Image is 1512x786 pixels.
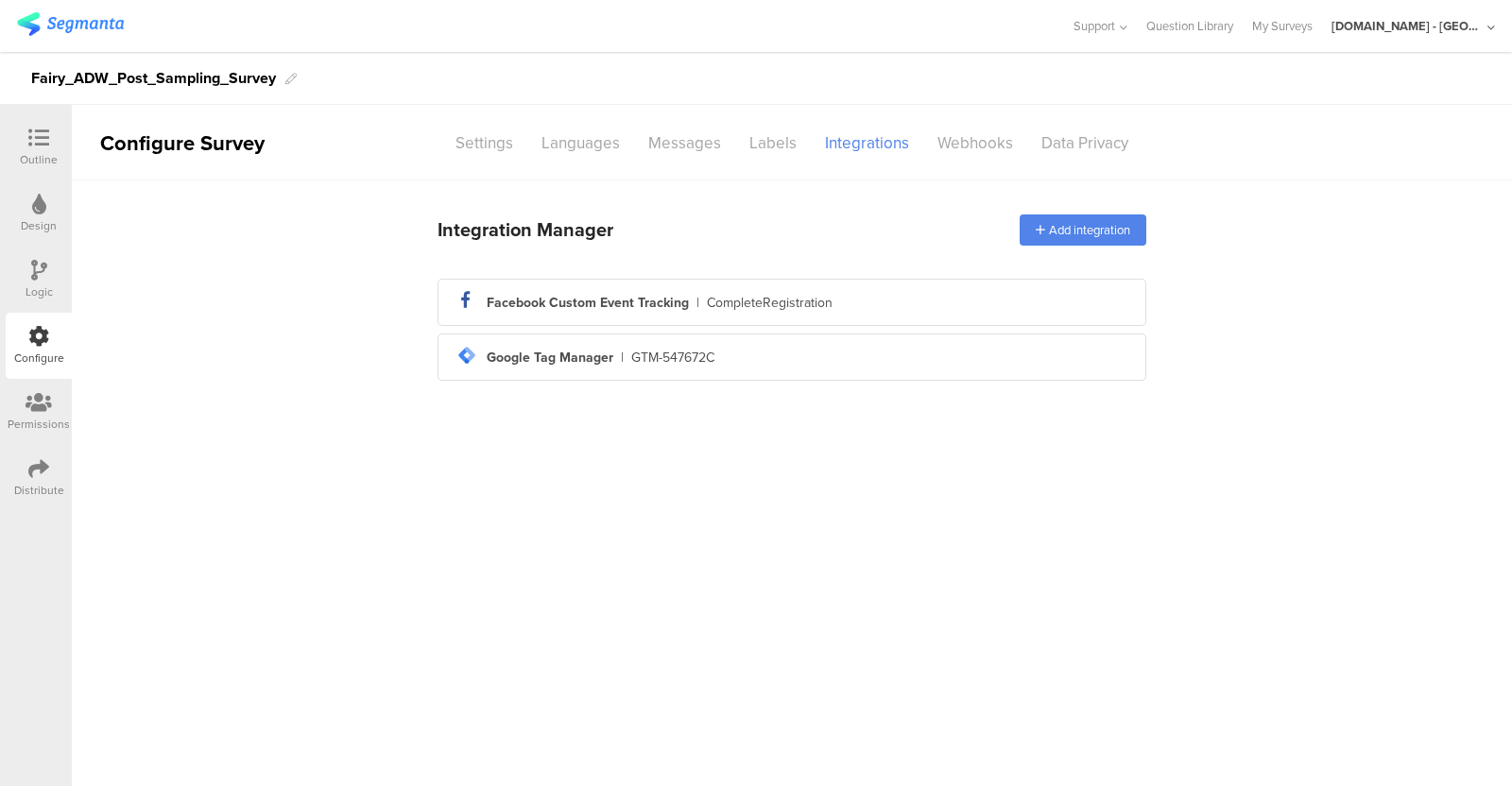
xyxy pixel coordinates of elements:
div: Data Privacy [1027,127,1143,160]
div: Messages [634,127,735,160]
div: | [696,293,699,313]
div: GTM-547672C [631,348,714,367]
div: Add integration [1020,214,1146,246]
div: Design [21,217,57,234]
div: Configure [14,350,64,367]
div: Labels [735,127,811,160]
div: Outline [20,151,58,168]
div: Distribute [14,482,64,499]
span: Support [1074,17,1115,35]
div: Permissions [8,416,70,433]
div: Integrations [811,127,923,160]
div: Languages [527,127,634,160]
div: Configure Survey [72,128,289,159]
div: Google Tag Manager [487,348,613,367]
div: [DOMAIN_NAME] - [GEOGRAPHIC_DATA] [1332,17,1483,35]
div: | [621,348,624,367]
div: Logic [26,283,53,300]
div: Settings [441,127,527,160]
div: Webhooks [923,127,1027,160]
div: Integration Manager [438,215,613,244]
img: segmanta logo [17,12,124,36]
div: Fairy_ADW_Post_Sampling_Survey [31,63,276,94]
div: CompleteRegistration [707,293,833,313]
div: Facebook Custom Event Tracking [487,293,689,313]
